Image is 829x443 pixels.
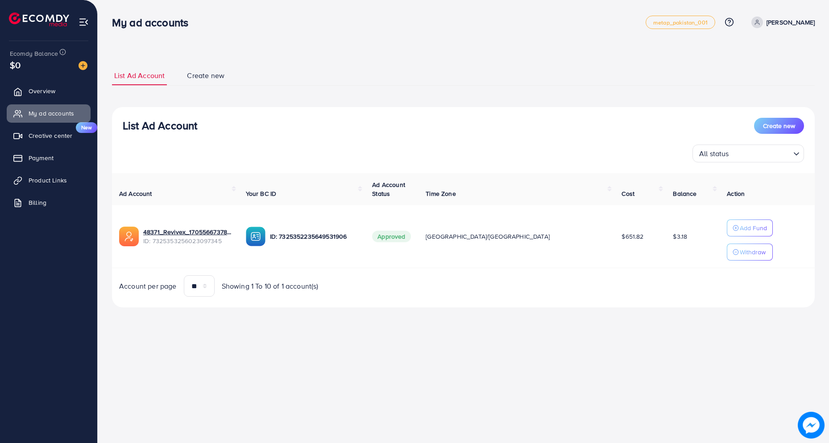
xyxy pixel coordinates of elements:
div: <span class='underline'>48371_Revivex_1705566737819</span></br>7325353256023097345 [143,228,232,246]
span: ID: 7325353256023097345 [143,236,232,245]
img: ic-ba-acc.ded83a64.svg [246,227,265,246]
a: Payment [7,149,91,167]
span: metap_pakistan_001 [653,20,708,25]
a: Billing [7,194,91,211]
span: $0 [10,58,21,71]
img: logo [9,12,69,26]
span: Overview [29,87,55,95]
span: Create new [187,70,224,81]
a: [PERSON_NAME] [748,17,815,28]
img: image [798,412,825,439]
span: Creative center [29,131,72,140]
div: Search for option [692,145,804,162]
a: Product Links [7,171,91,189]
span: [GEOGRAPHIC_DATA]/[GEOGRAPHIC_DATA] [426,232,550,241]
a: Creative centerNew [7,127,91,145]
span: Billing [29,198,46,207]
a: 48371_Revivex_1705566737819 [143,228,232,236]
span: Payment [29,153,54,162]
button: Add Fund [727,219,773,236]
span: Product Links [29,176,67,185]
span: Cost [622,189,634,198]
a: metap_pakistan_001 [646,16,715,29]
h3: My ad accounts [112,16,195,29]
img: image [79,61,87,70]
span: Ad Account Status [372,180,405,198]
button: Create new [754,118,804,134]
p: [PERSON_NAME] [767,17,815,28]
p: Add Fund [740,223,767,233]
span: Approved [372,231,410,242]
span: Time Zone [426,189,456,198]
span: Account per page [119,281,177,291]
span: List Ad Account [114,70,165,81]
input: Search for option [732,145,790,160]
span: Showing 1 To 10 of 1 account(s) [222,281,319,291]
span: Balance [673,189,696,198]
span: All status [697,147,731,160]
span: $3.18 [673,232,687,241]
button: Withdraw [727,244,773,261]
span: Ecomdy Balance [10,49,58,58]
p: ID: 7325352235649531906 [270,231,358,242]
span: $651.82 [622,232,643,241]
img: ic-ads-acc.e4c84228.svg [119,227,139,246]
h3: List Ad Account [123,119,197,132]
span: Your BC ID [246,189,277,198]
img: menu [79,17,89,27]
span: New [76,122,97,133]
span: My ad accounts [29,109,74,118]
span: Create new [763,121,795,130]
a: My ad accounts [7,104,91,122]
span: Ad Account [119,189,152,198]
p: Withdraw [740,247,766,257]
span: Action [727,189,745,198]
a: Overview [7,82,91,100]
